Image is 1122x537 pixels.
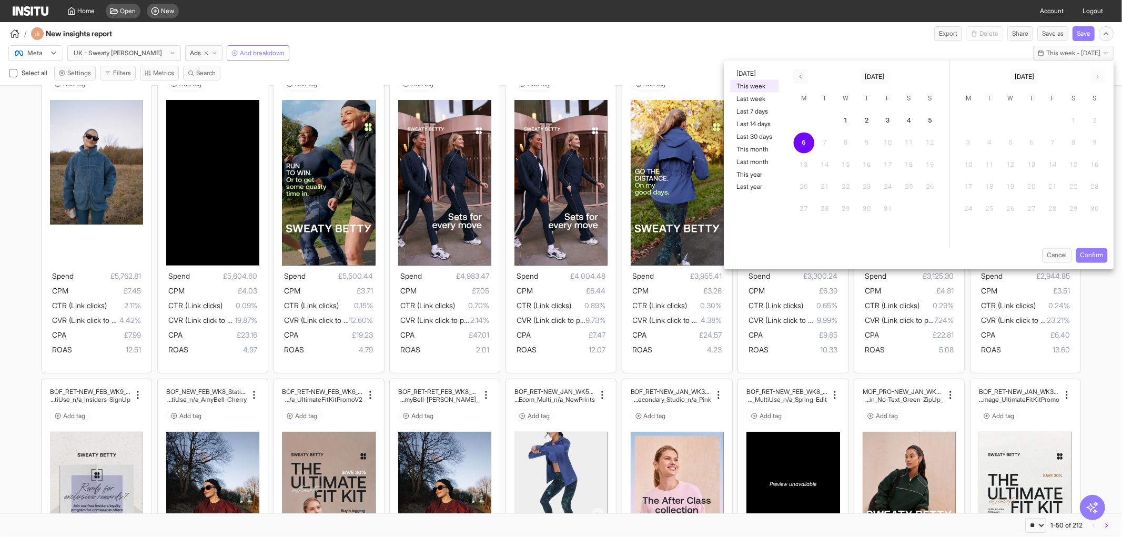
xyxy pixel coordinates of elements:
h2: BOF_RET-NEW_FEB_WK9_Static_n/a_InsidersWeek_MultiC [50,388,130,396]
button: Last week [730,93,779,105]
span: 7.24% [934,314,954,327]
span: CVR (Link click to purchase) [517,316,609,325]
button: Confirm [1076,248,1107,263]
div: New insights report [31,27,140,40]
span: CTR (Link clicks) [52,301,107,310]
span: CPA [633,330,647,339]
h2: BOF_NEW_FEB_WK8_Static_n/a_FullPrice_MultiCat_M [166,388,247,396]
span: £4.03 [185,285,257,297]
span: £2,944.85 [1003,270,1070,282]
button: [DATE] [861,69,888,84]
span: 2.01 [420,343,489,356]
span: 4.23 [653,343,722,356]
button: This year [730,168,779,181]
span: Add tag [295,412,317,420]
button: Ads [185,45,223,61]
span: ROAS [865,345,885,354]
span: CPA [400,330,415,339]
span: 2.14% [470,314,489,327]
span: CVR (Link click to purchase) [284,316,376,325]
span: 9.73% [585,314,605,327]
span: £3.71 [300,285,373,297]
span: £5,762.81 [74,270,141,282]
span: CPM [749,286,765,295]
button: / [8,27,27,40]
span: Spend [749,271,770,280]
h2: MOF_PRO-NEW_JAN_WK5_Static_n/a_STMST_Multi [863,388,943,396]
span: CPM [865,286,881,295]
span: 0.09% [223,299,257,312]
div: BOF_RET-NEW_JAN_WK5_Carousel_n/a_BAU_Leggings_Power_Ecom_Multi_n/a_NewPrints [514,388,595,403]
button: Cancel [1042,248,1072,263]
span: Spend [400,271,422,280]
span: CPM [284,286,300,295]
div: MOF_PRO-NEW_JAN_WK5_Static_n/a_STMST_Multi_Multi_Secondary_Train_No-Text_Green-ZipUp [863,388,943,403]
span: Settings [67,69,91,77]
span: CPM [52,286,68,295]
button: Save [1073,26,1095,41]
span: This week - [DATE] [1046,49,1100,57]
span: Home [78,7,95,15]
span: Search [196,69,216,77]
button: Add tag [863,410,903,422]
span: Wednesday [1001,88,1020,109]
span: £22.81 [879,329,954,341]
span: 13.60 [1001,343,1070,356]
span: 10.33 [769,343,837,356]
span: Thursday [857,88,876,109]
button: Add breakdown [227,45,289,61]
button: Search [183,66,220,80]
span: Tuesday [980,88,999,109]
button: Filters [100,66,136,80]
span: £5,604.60 [190,270,257,282]
span: Add tag [644,412,666,420]
span: £19.23 [298,329,373,341]
span: ROAS [52,345,72,354]
span: ROAS [517,345,537,354]
span: 23.21% [1047,314,1070,327]
span: £5,500.44 [306,270,373,282]
div: BOF_RET-NEW_JAN_WK3_Static_n/a_BAU_Multi_Multi_Secondary_Multi_Multi-Image_UltimateFitKitPromo [979,388,1059,403]
button: Save as [1037,26,1068,41]
button: Last month [730,156,779,168]
span: Monday [959,88,978,109]
span: CPA [865,330,879,339]
span: 0.15% [339,299,373,312]
span: CVR (Link click to purchase) [52,316,144,325]
span: Add tag [992,412,1014,420]
span: Spend [633,271,654,280]
span: CPM [400,286,417,295]
button: Last 14 days [730,118,779,130]
span: CTR (Link clicks) [284,301,339,310]
span: Add tag [876,412,898,420]
span: CPA [52,330,66,339]
span: CTR (Link clicks) [168,301,223,310]
h2: BOF_RET-NEW_JAN_WK5_Carousel_n/a_BAU_L [514,388,595,396]
button: 4 [899,110,920,131]
span: £7.45 [68,285,141,297]
h2: Fran_Secondary_MultiUse_n/a_UltimateFitKitPromoV2 [282,396,362,403]
span: 5.08 [885,343,954,356]
span: £6.39 [765,285,837,297]
span: CTR (Link clicks) [981,301,1036,310]
span: Sunday [921,88,939,109]
span: ROAS [168,345,188,354]
span: Add breakdown [240,49,285,57]
button: 1 [836,110,857,131]
span: 0.30% [688,299,722,312]
button: Add tag [398,410,438,422]
button: Add tag [631,410,671,422]
span: 12.60% [350,314,373,327]
span: 12.51 [72,343,141,356]
button: This week [730,80,779,93]
span: Preview unavailable [770,480,817,488]
button: Add tag [746,410,786,422]
h2: _Multi_Secondary_Train_No-Text_Green-ZipUp [863,396,943,403]
h2: Cat_MultiFran_Ecom_MultiUse_n/a_Spring-Edit [746,396,827,403]
span: CPM [168,286,185,295]
span: CPA [168,330,183,339]
span: CTR (Link clicks) [749,301,803,310]
span: £24.57 [647,329,722,341]
span: £7.47 [531,329,605,341]
span: CTR (Link clicks) [865,301,919,310]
